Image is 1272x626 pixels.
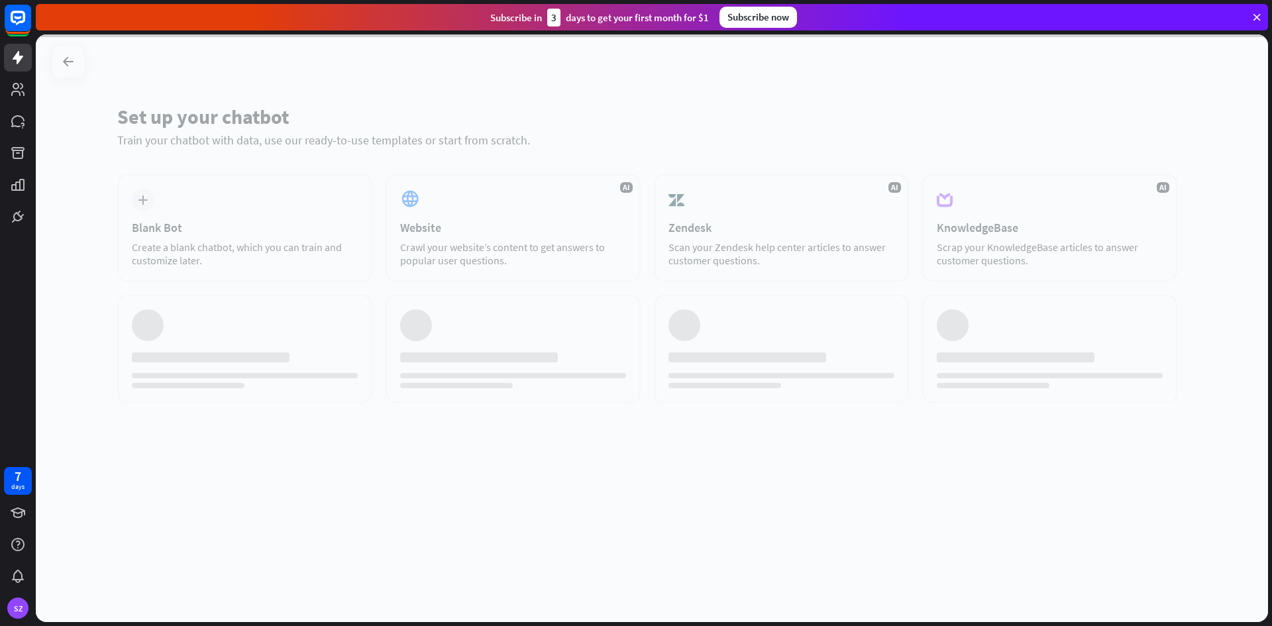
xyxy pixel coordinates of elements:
[15,470,21,482] div: 7
[490,9,709,26] div: Subscribe in days to get your first month for $1
[4,467,32,495] a: 7 days
[7,598,28,619] div: SZ
[547,9,560,26] div: 3
[719,7,797,28] div: Subscribe now
[11,482,25,492] div: days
